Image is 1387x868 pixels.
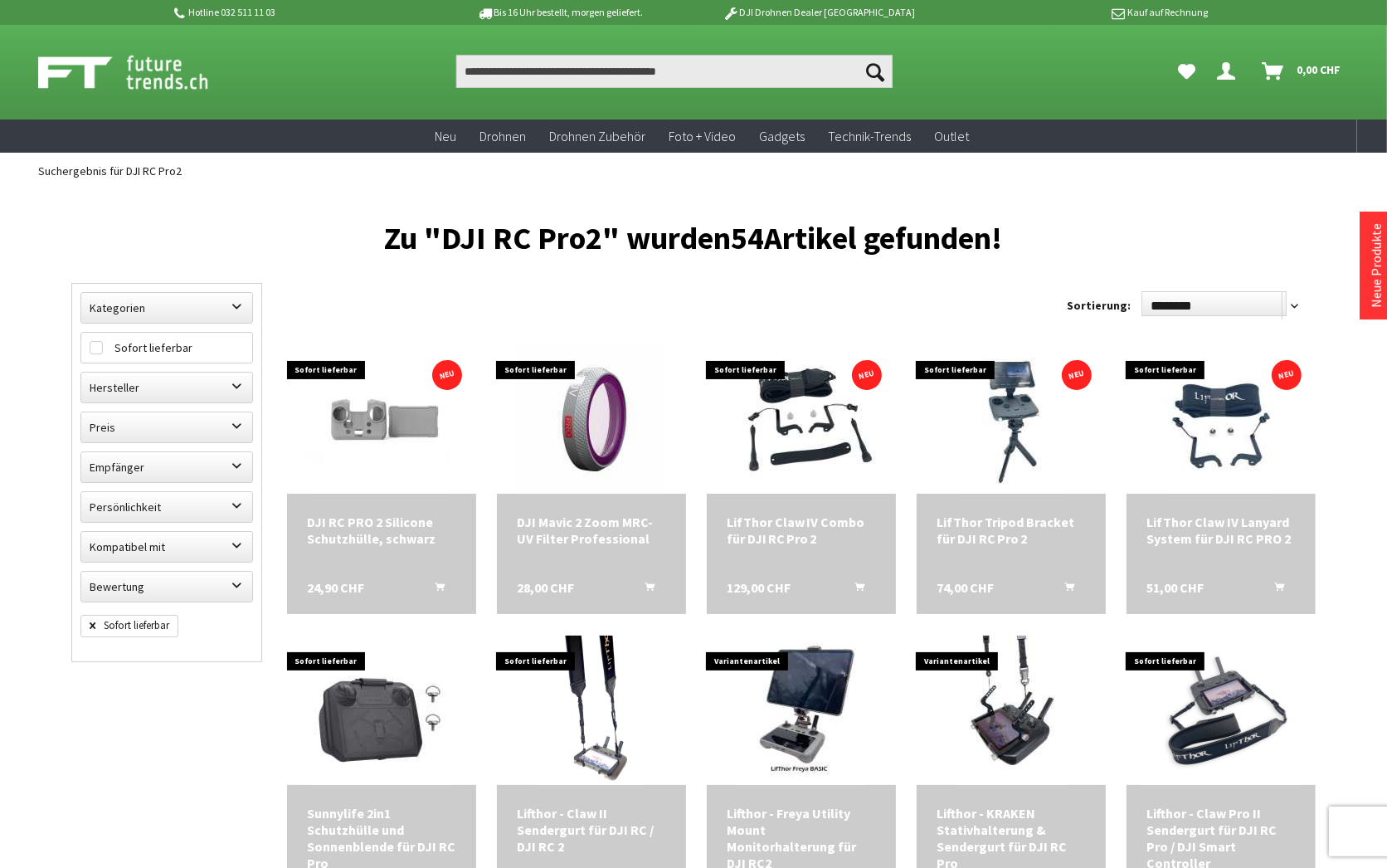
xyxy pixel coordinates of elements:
[816,119,922,154] a: Technik-Trends
[1146,514,1296,547] a: LifThor Claw IV Lanyard System für DJI RC PRO 2 51,00 CHF In den Warenkorb
[727,579,791,596] span: 129,00 CHF
[423,119,468,154] a: Neu
[934,128,969,144] span: Outlet
[737,636,867,785] img: Lifthor - Freya Utility Mount Monitorhalterung für DJI RC2
[479,128,526,144] span: Drohnen
[517,344,666,494] img: DJI Mavic 2 Zoom MRC-UV Filter Professional
[517,514,666,547] a: DJI Mavic 2 Zoom MRC-UV Filter Professional 28,00 CHF In den Warenkorb
[828,128,911,144] span: Technik-Trends
[307,514,456,547] div: DJI RC PRO 2 Silicone Schutzhülle, schwarz
[81,293,252,323] label: Kategorien
[1170,55,1204,88] a: Meine Favoriten
[1166,344,1277,494] img: LifThor Claw IV Lanyard System für DJI RC PRO 2
[517,805,666,855] a: Lifthor - Claw II Sendergurt für DJI RC / DJI RC 2 49,00 CHF In den Warenkorb
[732,218,765,257] span: 54
[468,119,538,154] a: Drohnen
[657,119,747,154] a: Foto + Video
[81,373,252,402] label: Hersteller
[430,2,689,22] p: Bis 16 Uhr bestellt, morgen geliefert.
[625,579,664,601] button: In den Warenkorb
[81,572,252,602] label: Bewertung
[307,514,456,547] a: DJI RC PRO 2 Silicone Schutzhülle, schwarz 24,90 CHF In den Warenkorb
[1254,579,1294,601] button: In den Warenkorb
[727,514,876,547] div: LifThor Claw IV Combo für DJI RC Pro 2
[727,514,876,547] a: LifThor Claw IV Combo für DJI RC Pro 2 129,00 CHF In den Warenkorb
[517,579,574,596] span: 28,00 CHF
[80,615,178,637] span: Sofort lieferbar
[415,579,455,601] button: In den Warenkorb
[171,2,430,22] p: Hotline 032 511 11 03
[1067,292,1131,319] label: Sortierung:
[937,514,1086,547] a: LifThor Tripod Bracket für DJI RC Pro 2 74,00 CHF In den Warenkorb
[1146,579,1204,596] span: 51,00 CHF
[759,128,805,144] span: Gadgets
[549,128,645,144] span: Drohnen Zubehör
[937,579,994,596] span: 74,00 CHF
[517,514,666,547] div: DJI Mavic 2 Zoom MRC-UV Filter Professional
[307,579,364,596] span: 24,90 CHF
[38,51,245,93] img: Shop Futuretrends - zur Startseite wechseln
[669,128,736,144] span: Foto + Video
[435,128,456,144] span: Neu
[937,514,1086,547] div: LifThor Tripod Bracket für DJI RC Pro 2
[1044,579,1084,601] button: In den Warenkorb
[81,333,252,363] label: Sofort lieferbar
[456,55,893,88] input: Produkt, Marke, Kategorie, EAN, Artikelnummer…
[710,344,893,494] img: LifThor Claw IV Combo für DJI RC Pro 2
[858,55,893,88] button: Suchen
[81,412,252,442] label: Preis
[1146,514,1296,547] div: LifThor Claw IV Lanyard System für DJI RC PRO 2
[689,2,948,22] p: DJI Drohnen Dealer [GEOGRAPHIC_DATA]
[747,119,816,154] a: Gadgets
[307,636,456,785] img: Sunnylife 2in1 Schutzhülle und Sonnenblende für DJI RC Pro
[537,636,646,785] img: Lifthor - Claw II Sendergurt für DJI RC / DJI RC 2
[71,227,1316,250] h1: Zu "DJI RC Pro2" wurden Artikel gefunden!
[956,636,1068,785] img: Lifthor - KRAKEN Stativhalterung & Sendergurt für DJI RC Pro
[81,532,252,562] label: Kompatibel mit
[81,492,252,522] label: Persönlichkeit
[307,344,456,494] img: DJI RC PRO 2 Silicone Schutzhülle, schwarz
[1140,636,1303,785] img: Lifthor - Claw Pro II Sendergurt für DJI RC Pro / DJI Smart Controller
[1255,55,1349,88] a: Warenkorb
[538,119,657,154] a: Drohnen Zubehör
[81,452,252,482] label: Empfänger
[835,579,874,601] button: In den Warenkorb
[1368,223,1385,308] a: Neue Produkte
[517,805,666,855] div: Lifthor - Claw II Sendergurt für DJI RC / DJI RC 2
[38,163,182,178] span: Suchergebnis für DJI RC Pro2
[1297,56,1341,83] span: 0,00 CHF
[922,119,981,154] a: Outlet
[948,2,1207,22] p: Kauf auf Rechnung
[956,344,1068,494] img: LifThor Tripod Bracket für DJI RC Pro 2
[1210,55,1248,88] a: Dein Konto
